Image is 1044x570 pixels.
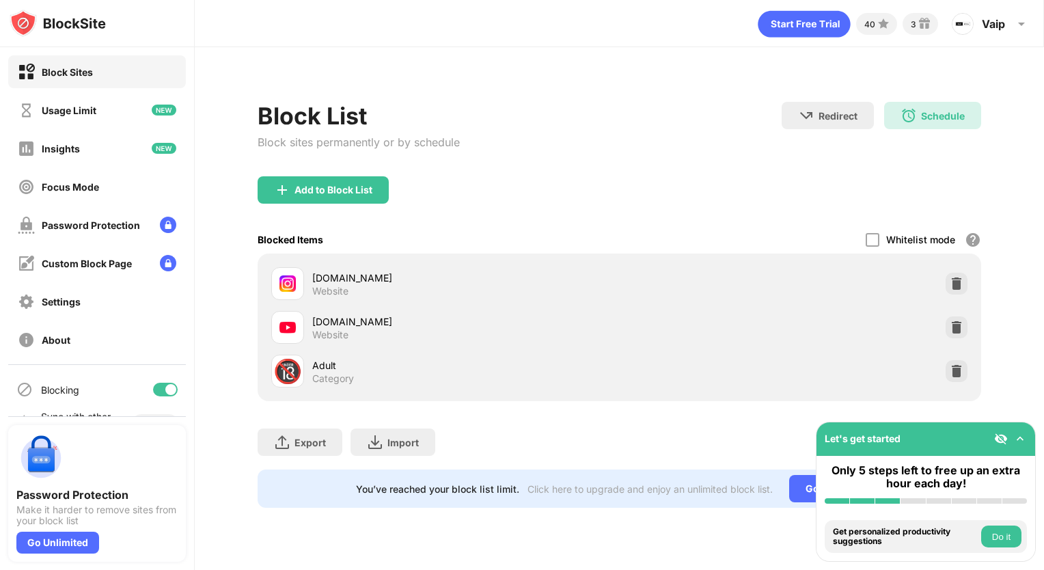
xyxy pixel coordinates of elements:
[16,504,178,526] div: Make it harder to remove sites from your block list
[982,17,1005,31] div: Vaip
[356,483,519,495] div: You’ve reached your block list limit.
[994,432,1008,446] img: eye-not-visible.svg
[886,234,955,245] div: Whitelist mode
[825,464,1027,490] div: Only 5 steps left to free up an extra hour each day!
[42,334,70,346] div: About
[42,105,96,116] div: Usage Limit
[1013,432,1027,446] img: omni-setup-toggle.svg
[152,143,176,154] img: new-icon.svg
[18,102,35,119] img: time-usage-off.svg
[312,329,348,341] div: Website
[312,271,620,285] div: [DOMAIN_NAME]
[160,217,176,233] img: lock-menu.svg
[258,102,460,130] div: Block List
[152,105,176,116] img: new-icon.svg
[981,526,1021,547] button: Do it
[41,384,79,396] div: Blocking
[916,16,933,32] img: reward-small.svg
[312,314,620,329] div: [DOMAIN_NAME]
[18,331,35,349] img: about-off.svg
[42,181,99,193] div: Focus Mode
[41,411,111,434] div: Sync with other devices
[279,319,296,336] img: favicons
[16,414,33,431] img: sync-icon.svg
[18,140,35,157] img: insights-off.svg
[279,275,296,292] img: favicons
[312,285,348,297] div: Website
[273,357,302,385] div: 🔞
[952,13,974,35] img: ACg8ocIBSlzw30K9VDuwlMIG3V5PVOJlaMC0mvOWiGGUohXOAhE4uaQ=s96-c
[18,255,35,272] img: customize-block-page-off.svg
[312,372,354,385] div: Category
[527,483,773,495] div: Click here to upgrade and enjoy an unlimited block list.
[864,19,875,29] div: 40
[819,110,857,122] div: Redirect
[758,10,851,38] div: animation
[921,110,965,122] div: Schedule
[911,19,916,29] div: 3
[42,66,93,78] div: Block Sites
[42,143,80,154] div: Insights
[258,135,460,149] div: Block sites permanently or by schedule
[16,532,99,554] div: Go Unlimited
[42,296,81,308] div: Settings
[18,64,35,81] img: block-on.svg
[312,358,620,372] div: Adult
[833,527,978,547] div: Get personalized productivity suggestions
[42,219,140,231] div: Password Protection
[42,258,132,269] div: Custom Block Page
[789,475,883,502] div: Go Unlimited
[387,437,419,448] div: Import
[18,217,35,234] img: password-protection-off.svg
[875,16,892,32] img: points-small.svg
[16,433,66,483] img: push-password-protection.svg
[258,234,323,245] div: Blocked Items
[16,381,33,398] img: blocking-icon.svg
[294,437,326,448] div: Export
[16,488,178,502] div: Password Protection
[160,255,176,271] img: lock-menu.svg
[825,433,901,444] div: Let's get started
[18,178,35,195] img: focus-off.svg
[10,10,106,37] img: logo-blocksite.svg
[18,293,35,310] img: settings-off.svg
[294,185,372,195] div: Add to Block List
